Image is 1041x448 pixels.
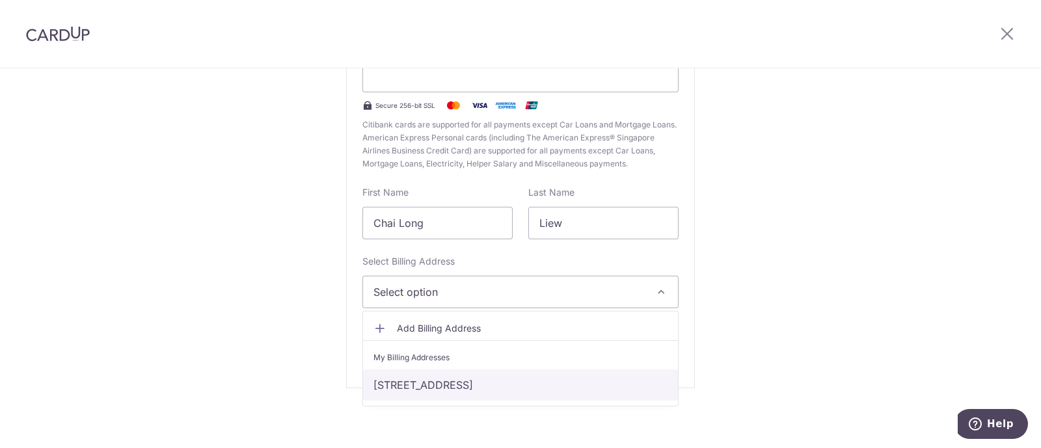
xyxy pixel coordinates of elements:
[362,118,679,170] span: Citibank cards are supported for all payments except Car Loans and Mortgage Loans. American Expre...
[362,186,409,199] label: First Name
[397,322,668,335] span: Add Billing Address
[528,186,575,199] label: Last Name
[528,207,679,239] input: Cardholder Last Name
[375,100,435,111] span: Secure 256-bit SSL
[373,351,450,364] span: My Billing Addresses
[362,207,513,239] input: Cardholder First Name
[466,98,493,113] img: Visa
[493,98,519,113] img: .alt.amex
[519,98,545,113] img: .alt.unionpay
[362,255,455,268] label: Select Billing Address
[363,317,678,340] a: Add Billing Address
[958,409,1028,441] iframe: Opens a widget where you can find more information
[363,369,678,401] a: [STREET_ADDRESS]
[373,68,668,84] iframe: Secure card payment input frame
[373,284,644,300] span: Select option
[440,98,466,113] img: Mastercard
[362,311,679,406] ul: Select option
[362,276,679,308] button: Select option
[26,26,90,42] img: CardUp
